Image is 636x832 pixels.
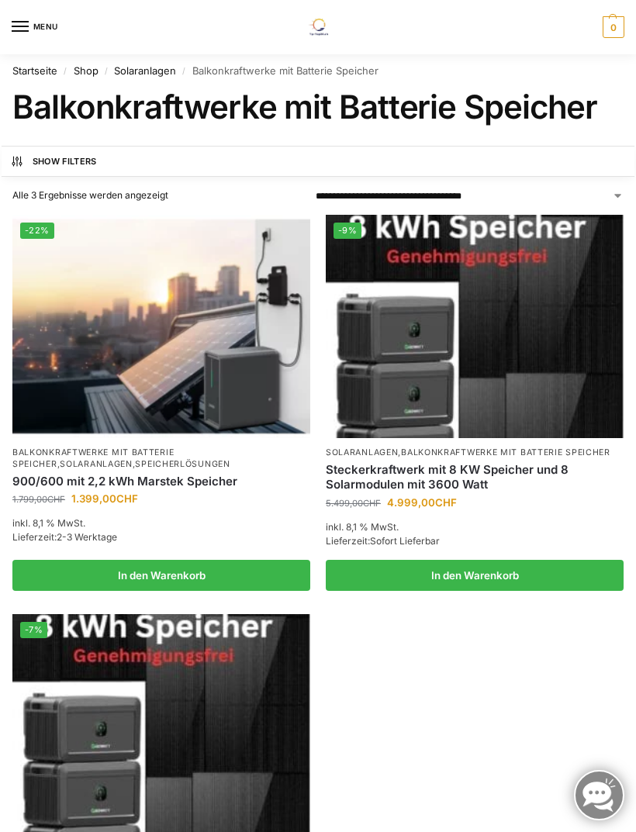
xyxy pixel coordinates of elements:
nav: Cart contents [599,16,624,38]
img: Solaranlagen, Speicheranlagen und Energiesparprodukte [299,19,336,36]
bdi: 4.999,00 [387,496,457,509]
p: Alle 3 Ergebnisse werden angezeigt [12,188,300,202]
a: Balkonkraftwerke mit Batterie Speicher [12,447,174,469]
a: Solaranlagen [60,459,132,469]
span: CHF [47,494,65,505]
button: Show Filters [2,146,635,177]
bdi: 5.499,00 [326,498,381,509]
span: CHF [435,496,457,509]
a: Steckerkraftwerk mit 8 KW Speicher und 8 Solarmodulen mit 3600 Watt [326,462,624,492]
bdi: 1.799,00 [12,494,65,505]
a: 0 [599,16,624,38]
span: / [99,65,115,78]
p: inkl. 8,1 % MwSt. [326,520,624,534]
span: / [57,65,74,78]
a: Solaranlagen [114,64,176,77]
span: / [176,65,192,78]
span: CHF [116,492,138,505]
a: Balkonkraftwerke mit Batterie Speicher [401,447,610,457]
a: Shop [74,64,99,77]
a: In den Warenkorb legen: „Steckerkraftwerk mit 8 KW Speicher und 8 Solarmodulen mit 3600 Watt“ [326,560,624,591]
a: Speicherlösungen [135,459,230,469]
a: Startseite [12,64,57,77]
nav: Breadcrumb [12,54,624,88]
bdi: 1.399,00 [71,492,138,505]
span: Sofort Lieferbar [370,535,440,547]
span: 2-3 Werktage [57,531,117,543]
select: Shop-Reihenfolge [316,189,624,203]
p: , [326,447,624,459]
span: 0 [603,16,624,38]
p: inkl. 8,1 % MwSt. [12,516,310,530]
span: Lieferzeit: [12,531,117,543]
img: Steckerkraftwerk mit 8 KW Speicher und 8 Solarmodulen mit 3600 Watt [326,215,624,438]
span: Lieferzeit: [326,535,440,547]
p: , , [12,447,310,471]
span: CHF [363,498,381,509]
a: -9%Steckerkraftwerk mit 8 KW Speicher und 8 Solarmodulen mit 3600 Watt [326,215,624,438]
a: Solaranlagen [326,447,398,457]
img: Balkonkraftwerk mit Marstek Speicher [12,215,310,438]
h1: Balkonkraftwerke mit Batterie Speicher [12,88,624,126]
a: 900/600 mit 2,2 kWh Marstek Speicher [12,474,310,489]
a: In den Warenkorb legen: „900/600 mit 2,2 kWh Marstek Speicher“ [12,560,310,591]
button: Menu [12,16,58,39]
a: -22%Balkonkraftwerk mit Marstek Speicher [12,215,310,438]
